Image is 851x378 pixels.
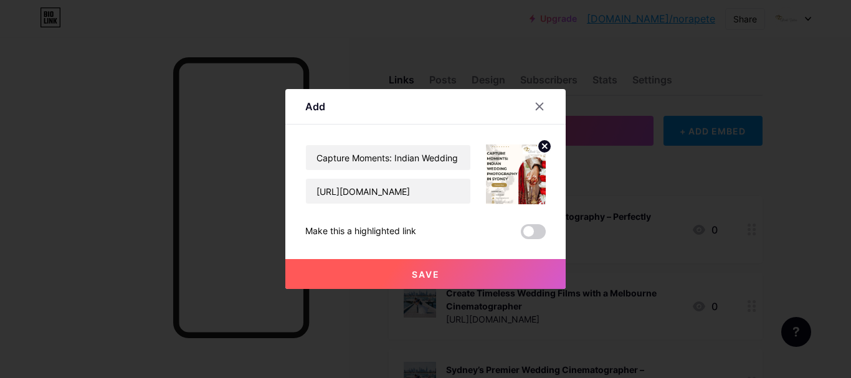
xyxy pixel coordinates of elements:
span: Save [412,269,440,280]
input: URL [306,179,470,204]
button: Save [285,259,566,289]
div: Add [305,99,325,114]
input: Title [306,145,470,170]
div: Make this a highlighted link [305,224,416,239]
img: link_thumbnail [486,144,546,204]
